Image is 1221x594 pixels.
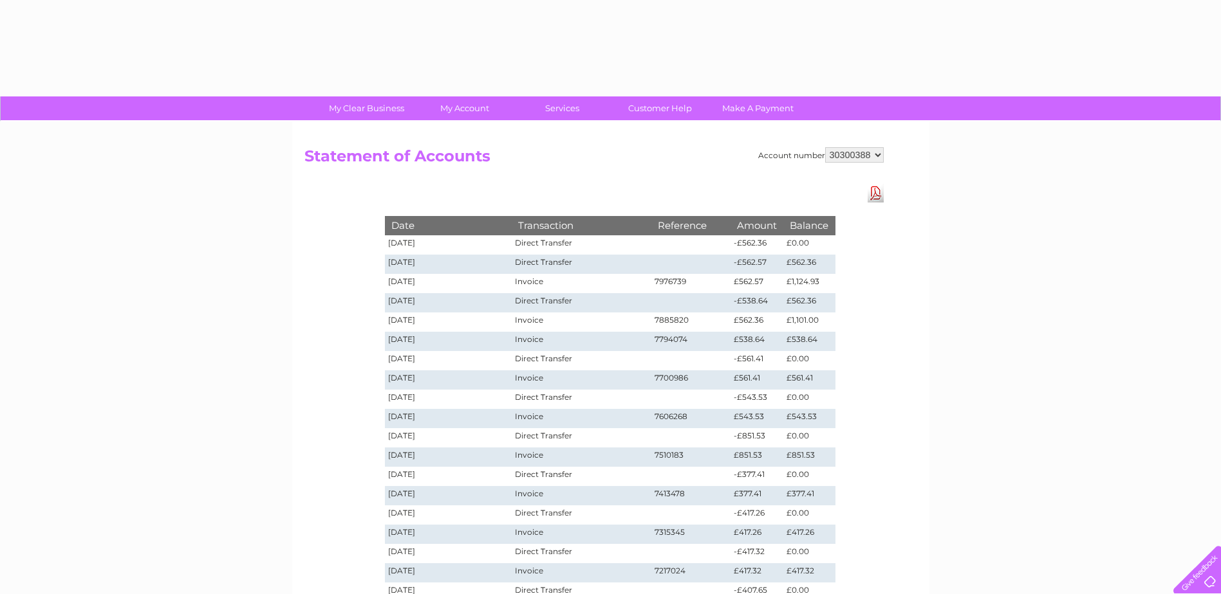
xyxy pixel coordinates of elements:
h2: Statement of Accounts [304,147,884,172]
td: £0.00 [783,390,835,409]
td: [DATE] [385,467,512,486]
td: £562.57 [731,274,783,293]
td: £417.32 [731,563,783,582]
td: [DATE] [385,332,512,351]
td: Direct Transfer [512,467,651,486]
td: Direct Transfer [512,505,651,525]
a: My Account [411,96,517,120]
td: Direct Transfer [512,255,651,274]
td: Direct Transfer [512,544,651,563]
th: Amount [731,216,783,235]
td: -£562.36 [731,235,783,255]
td: Invoice [512,312,651,332]
td: £0.00 [783,544,835,563]
td: -£417.32 [731,544,783,563]
td: Invoice [512,332,651,351]
td: £1,101.00 [783,312,835,332]
th: Transaction [512,216,651,235]
th: Balance [783,216,835,235]
td: [DATE] [385,293,512,312]
td: Direct Transfer [512,390,651,409]
a: Download Pdf [868,184,884,203]
td: Invoice [512,563,651,582]
td: [DATE] [385,255,512,274]
div: Account number [758,147,884,163]
td: 7413478 [651,486,731,505]
td: £562.36 [731,312,783,332]
td: Invoice [512,447,651,467]
td: -£377.41 [731,467,783,486]
td: 7794074 [651,332,731,351]
td: [DATE] [385,505,512,525]
td: £0.00 [783,235,835,255]
td: £0.00 [783,351,835,370]
td: [DATE] [385,563,512,582]
td: £0.00 [783,467,835,486]
td: 7510183 [651,447,731,467]
td: Direct Transfer [512,235,651,255]
td: 7315345 [651,525,731,544]
td: £377.41 [783,486,835,505]
td: 7606268 [651,409,731,428]
a: My Clear Business [313,96,420,120]
td: [DATE] [385,525,512,544]
td: Invoice [512,525,651,544]
td: Direct Transfer [512,293,651,312]
td: -£561.41 [731,351,783,370]
td: £543.53 [731,409,783,428]
td: [DATE] [385,390,512,409]
a: Make A Payment [705,96,811,120]
td: -£543.53 [731,390,783,409]
td: Invoice [512,486,651,505]
td: [DATE] [385,274,512,293]
td: [DATE] [385,409,512,428]
td: [DATE] [385,351,512,370]
td: £851.53 [731,447,783,467]
td: £561.41 [731,370,783,390]
td: £538.64 [783,332,835,351]
td: -£562.57 [731,255,783,274]
td: -£851.53 [731,428,783,447]
td: 7700986 [651,370,731,390]
td: £417.26 [783,525,835,544]
td: [DATE] [385,428,512,447]
td: £851.53 [783,447,835,467]
td: Invoice [512,274,651,293]
td: £417.26 [731,525,783,544]
td: [DATE] [385,235,512,255]
td: [DATE] [385,486,512,505]
a: Services [509,96,615,120]
td: £561.41 [783,370,835,390]
td: £417.32 [783,563,835,582]
a: Customer Help [607,96,713,120]
td: £562.36 [783,293,835,312]
td: 7885820 [651,312,731,332]
td: £0.00 [783,505,835,525]
td: £377.41 [731,486,783,505]
td: [DATE] [385,544,512,563]
td: -£538.64 [731,293,783,312]
td: Direct Transfer [512,351,651,370]
th: Date [385,216,512,235]
td: [DATE] [385,447,512,467]
td: 7217024 [651,563,731,582]
td: Invoice [512,409,651,428]
td: Invoice [512,370,651,390]
td: £0.00 [783,428,835,447]
td: £538.64 [731,332,783,351]
td: -£417.26 [731,505,783,525]
td: [DATE] [385,370,512,390]
td: [DATE] [385,312,512,332]
td: £543.53 [783,409,835,428]
th: Reference [651,216,731,235]
td: 7976739 [651,274,731,293]
td: £562.36 [783,255,835,274]
td: £1,124.93 [783,274,835,293]
td: Direct Transfer [512,428,651,447]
